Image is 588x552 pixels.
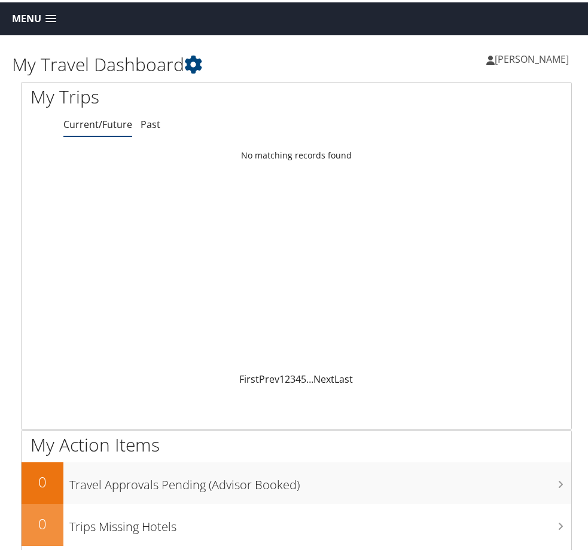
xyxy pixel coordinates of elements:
h1: My Action Items [22,430,571,455]
a: First [240,370,260,383]
td: No matching records found [22,142,571,164]
a: 4 [296,370,301,383]
a: 0Trips Missing Hotels [22,502,571,544]
a: Current/Future [63,115,132,129]
h3: Travel Approvals Pending (Advisor Booked) [69,468,571,491]
a: 0Travel Approvals Pending (Advisor Booked) [22,460,571,502]
h1: My Travel Dashboard [12,50,297,75]
a: Last [335,370,354,383]
a: 5 [301,370,307,383]
a: Past [141,115,160,129]
a: 1 [280,370,285,383]
h1: My Trips [31,82,288,107]
h2: 0 [22,511,63,532]
span: Menu [12,11,41,22]
a: Next [314,370,335,383]
a: [PERSON_NAME] [486,39,581,75]
h3: Trips Missing Hotels [69,510,571,533]
span: [PERSON_NAME] [495,50,569,63]
a: 3 [291,370,296,383]
a: 2 [285,370,291,383]
a: Prev [260,370,280,383]
span: … [307,370,314,383]
h2: 0 [22,469,63,490]
a: Menu [6,7,62,26]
